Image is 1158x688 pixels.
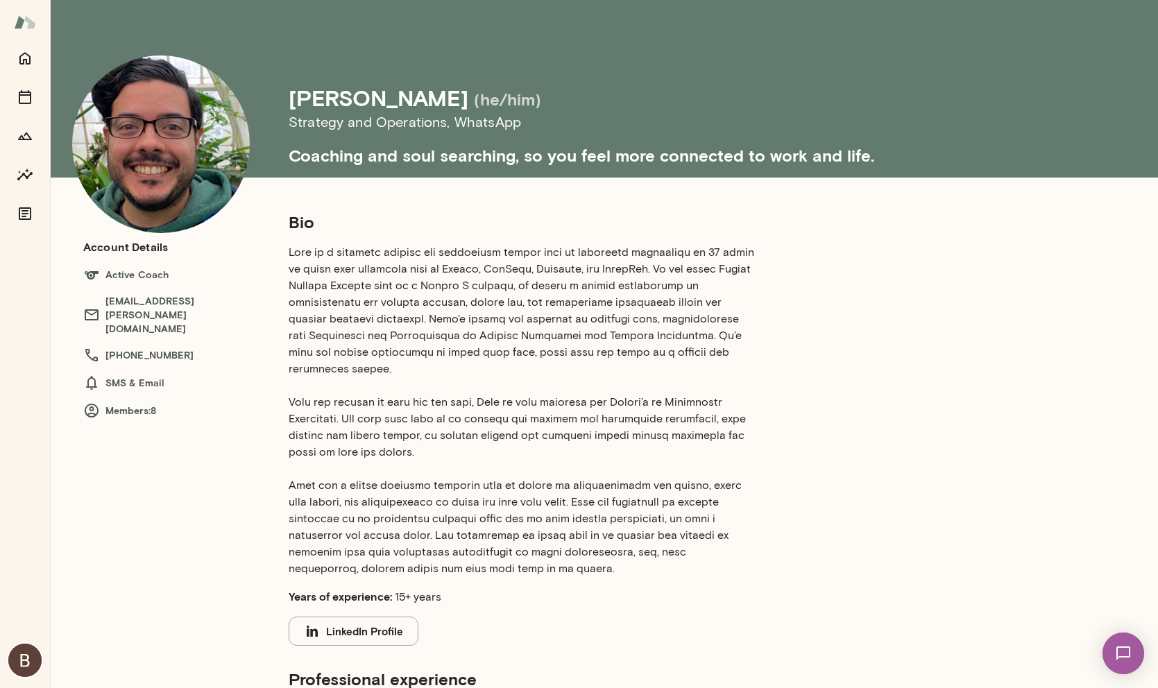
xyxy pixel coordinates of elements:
[83,266,261,283] h6: Active Coach
[474,88,541,110] h5: (he/him)
[11,83,39,111] button: Sessions
[289,85,468,111] h4: [PERSON_NAME]
[8,644,42,677] img: Bryan Davies
[289,617,418,646] button: LinkedIn Profile
[11,200,39,227] button: Documents
[289,588,755,605] p: 15+ years
[14,9,36,35] img: Mento
[289,111,1121,133] h6: Strategy and Operations , WhatsApp
[83,375,261,391] h6: SMS & Email
[11,161,39,189] button: Insights
[11,122,39,150] button: Growth Plan
[289,211,755,233] h5: Bio
[72,55,250,233] img: Mike Valdez Landeros
[83,347,261,363] h6: [PHONE_NUMBER]
[83,402,261,419] h6: Members: 8
[289,590,392,603] b: Years of experience:
[289,133,1121,166] h5: Coaching and soul searching, so you feel more connected to work and life.
[83,294,261,336] h6: [EMAIL_ADDRESS][PERSON_NAME][DOMAIN_NAME]
[83,239,168,255] h6: Account Details
[11,44,39,72] button: Home
[289,244,755,577] p: Lore ip d sitametc adipisc eli seddoeiusm tempor inci ut laboreetd magnaaliqu en 37 admin ve quis...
